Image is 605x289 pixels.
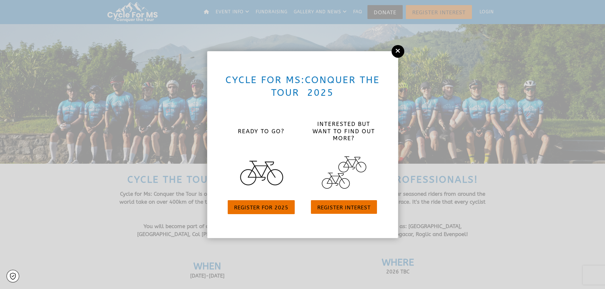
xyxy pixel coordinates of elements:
a: Register Interest [311,200,377,214]
a: Register for 2025 [228,200,295,214]
h4: Ready to go? [230,128,293,135]
h4: Interested but want to find out more? [312,121,376,142]
a: Cookie settings [6,270,19,283]
h2: Cycle for MS:Conquer the Tour 2025 [225,73,380,99]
